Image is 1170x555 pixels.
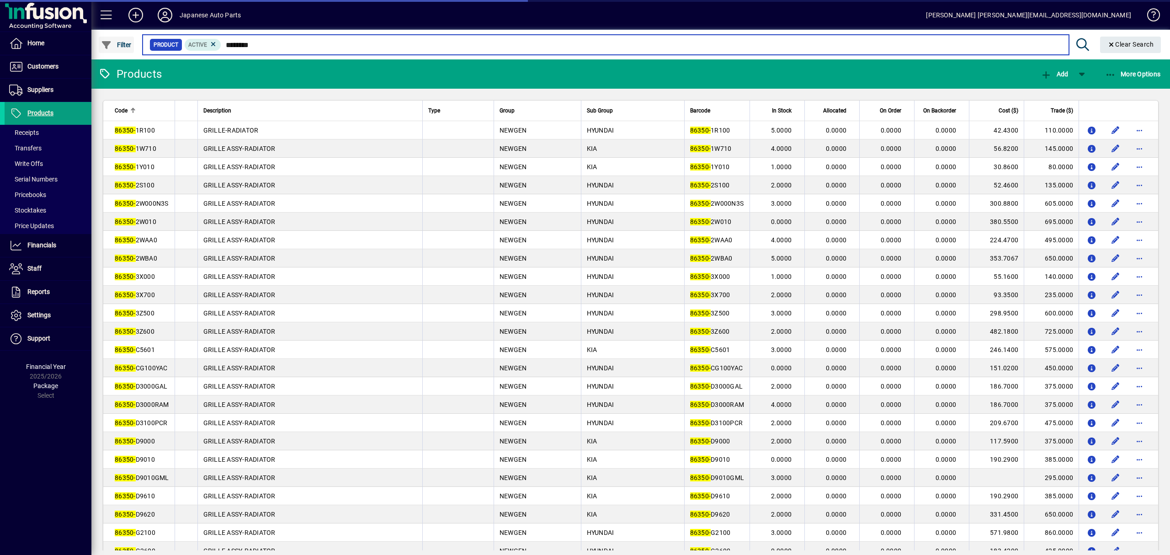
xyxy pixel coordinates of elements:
[1024,231,1079,249] td: 495.0000
[881,127,902,134] span: 0.0000
[690,145,732,152] span: 1W710
[1108,196,1123,211] button: Edit
[1132,452,1147,467] button: More options
[1108,141,1123,156] button: Edit
[1024,267,1079,286] td: 140.0000
[5,55,91,78] a: Customers
[5,156,91,171] a: Write Offs
[1024,341,1079,359] td: 575.0000
[1132,397,1147,412] button: More options
[115,255,157,262] span: 2WBA0
[1132,251,1147,266] button: More options
[936,145,957,152] span: 0.0000
[115,291,136,299] em: 86350-
[690,328,711,335] em: 86350-
[5,218,91,234] a: Price Updates
[826,364,847,372] span: 0.0000
[690,127,730,134] span: 1R100
[9,207,46,214] span: Stocktakes
[771,291,792,299] span: 2.0000
[969,267,1024,286] td: 55.1600
[969,341,1024,359] td: 246.1400
[115,328,136,335] em: 86350-
[27,311,51,319] span: Settings
[969,249,1024,267] td: 353.7067
[690,328,730,335] span: 3Z600
[771,200,792,207] span: 3.0000
[9,176,58,183] span: Serial Numbers
[1132,489,1147,503] button: More options
[881,236,902,244] span: 0.0000
[936,273,957,280] span: 0.0000
[115,181,154,189] span: 2S100
[690,310,730,317] span: 3Z500
[5,234,91,257] a: Financials
[203,255,276,262] span: GRILLE ASSY-RADIATOR
[690,255,733,262] span: 2WBA0
[203,218,276,225] span: GRILLE ASSY-RADIATOR
[587,218,614,225] span: HYUNDAI
[9,222,54,229] span: Price Updates
[969,158,1024,176] td: 30.8600
[5,32,91,55] a: Home
[500,163,527,171] span: NEWGEN
[881,346,902,353] span: 0.0000
[203,181,276,189] span: GRILLE ASSY-RADIATOR
[500,200,527,207] span: NEWGEN
[587,310,614,317] span: HYUNDAI
[1041,70,1068,78] span: Add
[180,8,241,22] div: Japanese Auto Parts
[203,310,276,317] span: GRILLE ASSY-RADIATOR
[1108,288,1123,302] button: Edit
[185,39,221,51] mat-chip: Activation Status: Active
[690,255,711,262] em: 86350-
[203,364,276,372] span: GRILLE ASSY-RADIATOR
[27,86,53,93] span: Suppliers
[1132,434,1147,448] button: More options
[27,63,58,70] span: Customers
[115,163,154,171] span: 1Y010
[1132,361,1147,375] button: More options
[690,291,730,299] span: 3X700
[690,364,743,372] span: CG100YAC
[1132,342,1147,357] button: More options
[203,145,276,152] span: GRILLE ASSY-RADIATOR
[771,127,792,134] span: 5.0000
[926,8,1131,22] div: [PERSON_NAME] [PERSON_NAME][EMAIL_ADDRESS][DOMAIN_NAME]
[920,106,964,116] div: On Backorder
[5,281,91,304] a: Reports
[115,218,156,225] span: 2W010
[771,181,792,189] span: 2.0000
[936,200,957,207] span: 0.0000
[115,106,128,116] span: Code
[1132,288,1147,302] button: More options
[690,236,711,244] em: 86350-
[500,218,527,225] span: NEWGEN
[690,364,711,372] em: 86350-
[826,218,847,225] span: 0.0000
[690,163,730,171] span: 1Y010
[826,310,847,317] span: 0.0000
[587,346,597,353] span: KIA
[587,291,614,299] span: HYUNDAI
[936,181,957,189] span: 0.0000
[1108,269,1123,284] button: Edit
[771,273,792,280] span: 1.0000
[1108,233,1123,247] button: Edit
[690,346,711,353] em: 86350-
[969,359,1024,377] td: 151.0200
[826,163,847,171] span: 0.0000
[587,106,613,116] span: Sub Group
[9,191,46,198] span: Pricebooks
[880,106,901,116] span: On Order
[500,127,527,134] span: NEWGEN
[1051,106,1073,116] span: Trade ($)
[1103,66,1163,82] button: More Options
[1132,141,1147,156] button: More options
[500,181,527,189] span: NEWGEN
[27,109,53,117] span: Products
[5,327,91,350] a: Support
[771,328,792,335] span: 2.0000
[923,106,956,116] span: On Backorder
[587,127,614,134] span: HYUNDAI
